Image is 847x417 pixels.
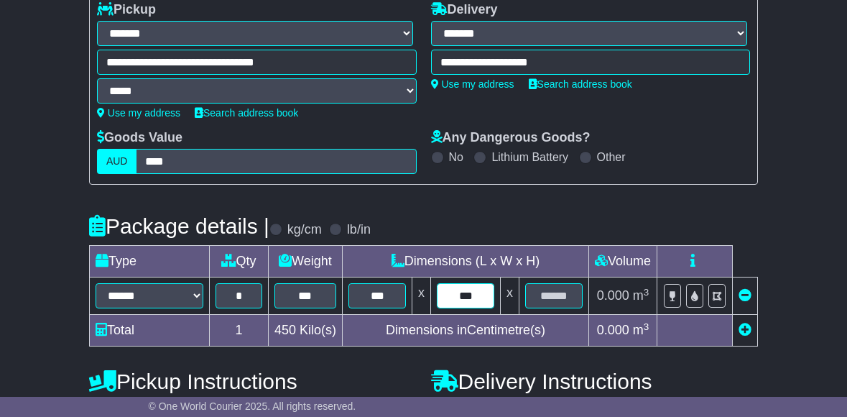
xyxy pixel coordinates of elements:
[589,246,657,278] td: Volume
[149,400,356,412] span: © One World Courier 2025. All rights reserved.
[89,315,209,347] td: Total
[597,150,626,164] label: Other
[209,246,268,278] td: Qty
[287,222,322,238] label: kg/cm
[343,315,589,347] td: Dimensions in Centimetre(s)
[89,370,417,393] h4: Pickup Instructions
[633,288,649,303] span: m
[644,287,649,298] sup: 3
[209,315,268,347] td: 1
[89,214,269,238] h4: Package details |
[739,323,751,337] a: Add new item
[97,2,156,18] label: Pickup
[644,321,649,332] sup: 3
[633,323,649,337] span: m
[431,2,498,18] label: Delivery
[431,370,759,393] h4: Delivery Instructions
[97,130,182,146] label: Goods Value
[274,323,296,337] span: 450
[431,78,514,90] a: Use my address
[343,246,589,278] td: Dimensions (L x W x H)
[268,246,342,278] td: Weight
[195,107,298,119] a: Search address book
[529,78,632,90] a: Search address book
[431,130,591,146] label: Any Dangerous Goods?
[89,246,209,278] td: Type
[501,278,519,315] td: x
[491,150,568,164] label: Lithium Battery
[597,288,629,303] span: 0.000
[97,107,180,119] a: Use my address
[412,278,431,315] td: x
[597,323,629,337] span: 0.000
[97,149,137,174] label: AUD
[739,288,751,303] a: Remove this item
[268,315,342,347] td: Kilo(s)
[347,222,371,238] label: lb/in
[449,150,463,164] label: No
